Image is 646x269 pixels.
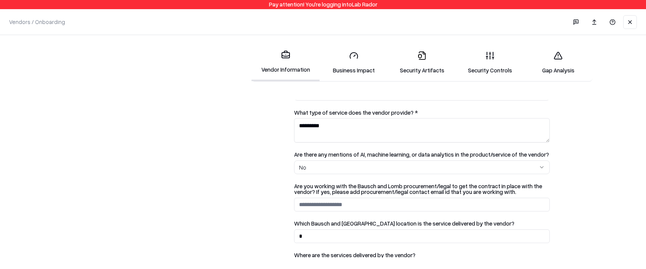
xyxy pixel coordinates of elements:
label: What type of service does the vendor provide? * [294,110,550,115]
button: No [294,160,550,174]
label: Which Bausch and [GEOGRAPHIC_DATA] location is the service delivered by the vendor? [294,221,550,226]
label: Where are the services delivered by the vendor? [294,252,550,258]
p: Vendors / Onboarding [9,18,65,26]
div: No [299,163,306,171]
a: Security Artifacts [388,45,456,80]
label: Are you working with the Bausch and Lomb procurement/legal to get the contract in place with the ... [294,183,550,195]
a: Business Impact [320,45,388,80]
a: Gap Analysis [524,45,592,80]
a: Vendor Information [251,44,320,81]
label: Are there any mentions of AI, machine learning, or data analytics in the product/service of the v... [294,152,550,157]
a: Security Controls [456,45,524,80]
